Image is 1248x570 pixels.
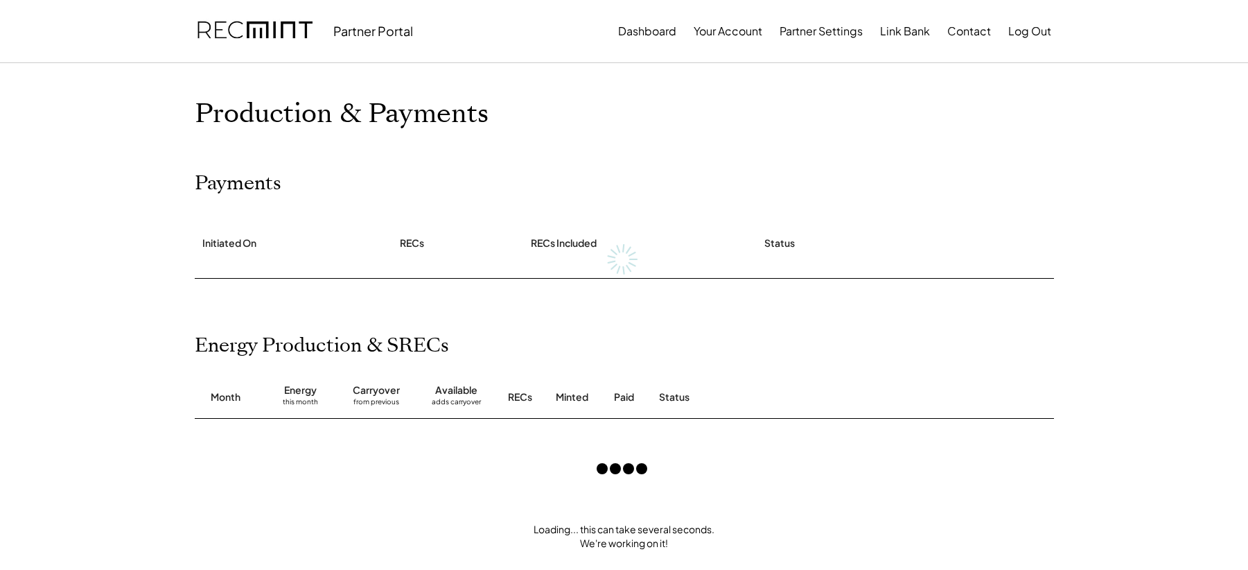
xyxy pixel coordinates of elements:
h2: Energy Production & SRECs [195,334,449,358]
h1: Production & Payments [195,98,1054,130]
div: Carryover [353,383,400,397]
div: Status [764,236,795,250]
button: Link Bank [880,17,930,45]
div: Status [659,390,895,404]
div: Initiated On [202,236,256,250]
div: Energy [284,383,317,397]
button: Partner Settings [780,17,863,45]
div: Paid [614,390,634,404]
div: adds carryover [432,397,481,411]
h2: Payments [195,172,281,196]
button: Dashboard [618,17,676,45]
button: Your Account [694,17,762,45]
div: this month [283,397,318,411]
div: from previous [353,397,399,411]
button: Log Out [1008,17,1051,45]
img: recmint-logotype%403x.png [197,8,313,55]
div: Minted [556,390,588,404]
button: Contact [947,17,991,45]
div: RECs [400,236,424,250]
div: Available [435,383,477,397]
div: Loading... this can take several seconds. We're working on it! [181,523,1068,550]
div: Month [211,390,240,404]
div: RECs [508,390,532,404]
div: RECs Included [531,236,597,250]
div: Partner Portal [333,23,413,39]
